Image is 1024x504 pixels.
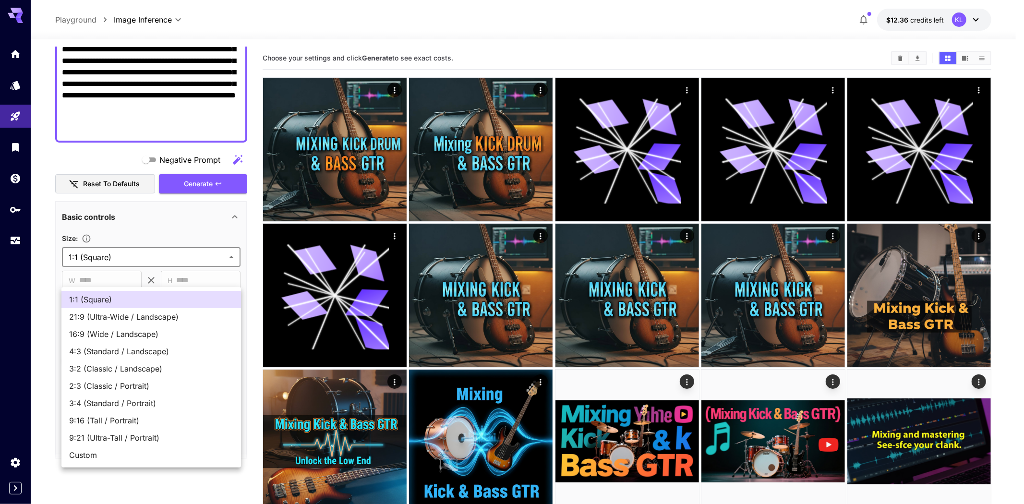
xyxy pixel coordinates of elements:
[69,294,233,305] span: 1:1 (Square)
[69,397,233,409] span: 3:4 (Standard / Portrait)
[69,380,233,392] span: 2:3 (Classic / Portrait)
[69,346,233,357] span: 4:3 (Standard / Landscape)
[69,432,233,444] span: 9:21 (Ultra-Tall / Portrait)
[69,449,233,461] span: Custom
[69,415,233,426] span: 9:16 (Tall / Portrait)
[69,363,233,374] span: 3:2 (Classic / Landscape)
[69,311,233,323] span: 21:9 (Ultra-Wide / Landscape)
[69,328,233,340] span: 16:9 (Wide / Landscape)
